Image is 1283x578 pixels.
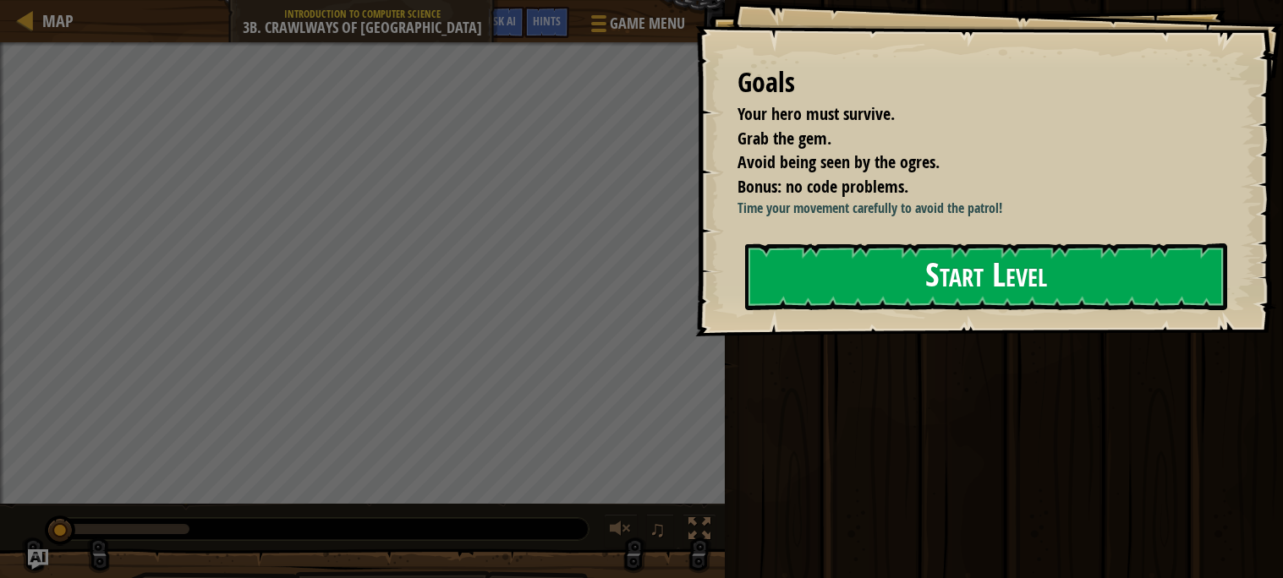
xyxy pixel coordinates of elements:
a: Map [34,9,74,32]
span: Game Menu [610,13,685,35]
button: Start Level [745,243,1227,310]
button: Toggle fullscreen [683,514,716,548]
span: Ask AI [487,13,516,29]
span: Bonus: no code problems. [737,175,908,198]
li: Grab the gem. [716,127,1220,151]
div: Goals [737,63,1224,102]
button: Game Menu [578,7,695,46]
span: Hints [533,13,561,29]
li: Avoid being seen by the ogres. [716,150,1220,175]
span: ♫ [650,516,666,542]
span: Grab the gem. [737,127,831,150]
p: Time your movement carefully to avoid the patrol! [737,199,1224,218]
span: Map [42,9,74,32]
li: Bonus: no code problems. [716,175,1220,199]
li: Your hero must survive. [716,102,1220,127]
span: Your hero must survive. [737,102,895,125]
button: Ask AI [479,7,524,38]
button: Adjust volume [604,514,638,548]
button: ♫ [646,514,675,548]
button: Ask AI [28,549,48,570]
span: Avoid being seen by the ogres. [737,150,940,173]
